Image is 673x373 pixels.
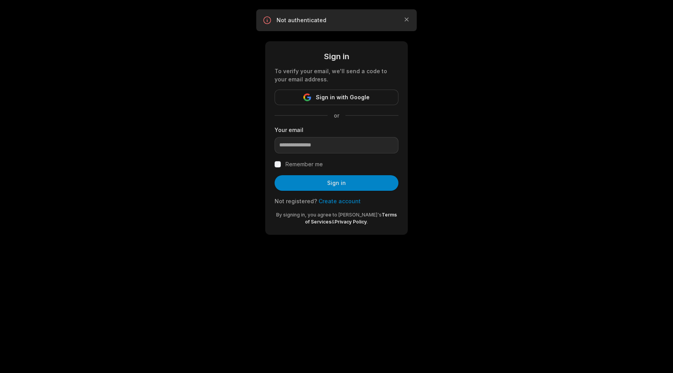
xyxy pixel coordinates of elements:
label: Remember me [285,160,323,169]
button: Sign in [275,175,398,191]
div: To verify your email, we'll send a code to your email address. [275,67,398,83]
span: Not registered? [275,198,317,204]
div: Sign in [275,51,398,62]
span: or [328,111,345,120]
span: . [367,219,368,225]
label: Your email [275,126,398,134]
a: Terms of Services [305,212,397,225]
button: Sign in with Google [275,90,398,105]
span: Sign in with Google [316,93,370,102]
a: Privacy Policy [335,219,367,225]
a: Create account [319,198,361,204]
p: Not authenticated [277,16,396,24]
span: & [331,219,335,225]
span: By signing in, you agree to [PERSON_NAME]'s [276,212,382,218]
